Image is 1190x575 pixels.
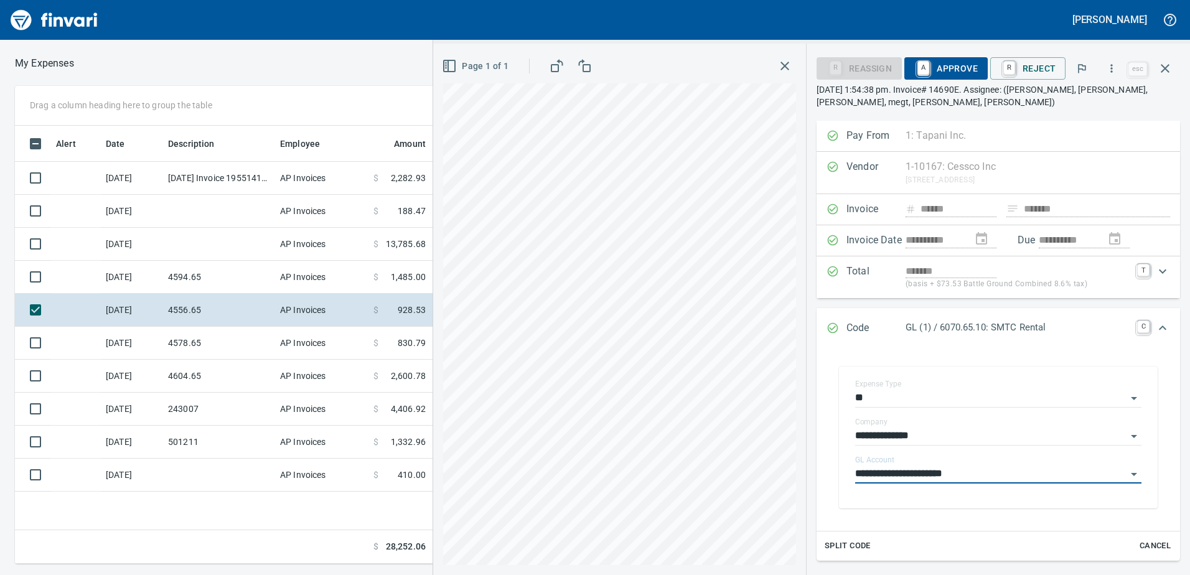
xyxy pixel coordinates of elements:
td: [DATE] [101,393,163,426]
td: AP Invoices [275,360,368,393]
td: [DATE] [101,459,163,492]
button: Cancel [1135,536,1175,556]
label: Expense Type [855,380,901,388]
button: AApprove [904,57,988,80]
td: 243007 [163,393,275,426]
td: AP Invoices [275,426,368,459]
button: Flag [1068,55,1095,82]
a: R [1003,61,1015,75]
td: 4578.65 [163,327,275,360]
span: Employee [280,136,320,151]
span: $ [373,403,378,415]
nav: breadcrumb [15,56,74,71]
button: Open [1125,428,1143,445]
button: More [1098,55,1125,82]
span: 830.79 [398,337,426,349]
span: $ [373,271,378,283]
td: 501211 [163,426,275,459]
span: Alert [56,136,92,151]
td: [DATE] Invoice 195514110 from Uline Inc (1-24846) [163,162,275,195]
p: GL (1) / 6070.65.10: SMTC Rental [906,320,1130,335]
td: [DATE] [101,360,163,393]
td: AP Invoices [275,261,368,294]
span: Cancel [1138,539,1172,553]
a: A [917,61,929,75]
td: AP Invoices [275,393,368,426]
span: Alert [56,136,76,151]
td: [DATE] [101,426,163,459]
td: [DATE] [101,228,163,261]
td: AP Invoices [275,459,368,492]
td: [DATE] [101,327,163,360]
span: Date [106,136,141,151]
td: AP Invoices [275,162,368,195]
td: 4604.65 [163,360,275,393]
span: $ [373,205,378,217]
label: GL Account [855,456,894,464]
td: [DATE] [101,294,163,327]
span: Amount [378,136,426,151]
span: Description [168,136,231,151]
a: T [1137,264,1150,276]
td: [DATE] [101,261,163,294]
span: Reject [1000,58,1056,79]
button: Page 1 of 1 [439,55,513,78]
p: [DATE] 1:54:38 pm. Invoice# 14690E. Assignee: ([PERSON_NAME], [PERSON_NAME], [PERSON_NAME], megt,... [817,83,1180,108]
span: Page 1 of 1 [444,58,508,74]
span: Date [106,136,125,151]
td: GL (1) / 6070.65.10: SMTC Rental [431,360,742,393]
span: 1,332.96 [391,436,426,448]
a: esc [1128,62,1147,76]
td: AP Invoices [275,228,368,261]
button: Open [1125,465,1143,483]
h5: [PERSON_NAME] [1072,13,1147,26]
span: Employee [280,136,336,151]
td: Job (1) / 243008.: Majestic Industrial [431,393,742,426]
span: $ [373,337,378,349]
label: Company [855,418,888,426]
span: Close invoice [1125,54,1180,83]
p: My Expenses [15,56,74,71]
div: Expand [817,256,1180,298]
span: Split Code [825,539,871,553]
span: 4,406.92 [391,403,426,415]
p: (basis + $73.53 Battle Ground Combined 8.6% tax) [906,278,1130,291]
button: RReject [990,57,1066,80]
span: 28,252.06 [386,540,426,553]
p: Code [846,320,906,337]
span: 13,785.68 [386,238,426,250]
button: Open [1125,390,1143,407]
p: Total [846,264,906,291]
img: Finvari [7,5,101,35]
td: [DATE] [101,195,163,228]
span: $ [373,436,378,448]
td: AP Invoices [275,195,368,228]
span: 410.00 [398,469,426,481]
td: 4556.65 [163,294,275,327]
span: 928.53 [398,304,426,316]
span: 1,485.00 [391,271,426,283]
span: $ [373,540,378,553]
span: 2,600.78 [391,370,426,382]
span: $ [373,304,378,316]
td: AP Invoices [275,327,368,360]
span: $ [373,172,378,184]
span: Description [168,136,215,151]
td: AP Invoices [275,294,368,327]
a: C [1137,320,1150,333]
span: $ [373,238,378,250]
div: Expand [817,308,1180,349]
td: [DATE] [101,162,163,195]
span: Approve [914,58,978,79]
td: 4594.65 [163,261,275,294]
span: $ [373,370,378,382]
div: Reassign [817,62,902,73]
p: Drag a column heading here to group the table [30,99,212,111]
button: Split Code [822,536,874,556]
button: [PERSON_NAME] [1069,10,1150,29]
span: $ [373,469,378,481]
span: Amount [394,136,426,151]
span: 2,282.93 [391,172,426,184]
span: 188.47 [398,205,426,217]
